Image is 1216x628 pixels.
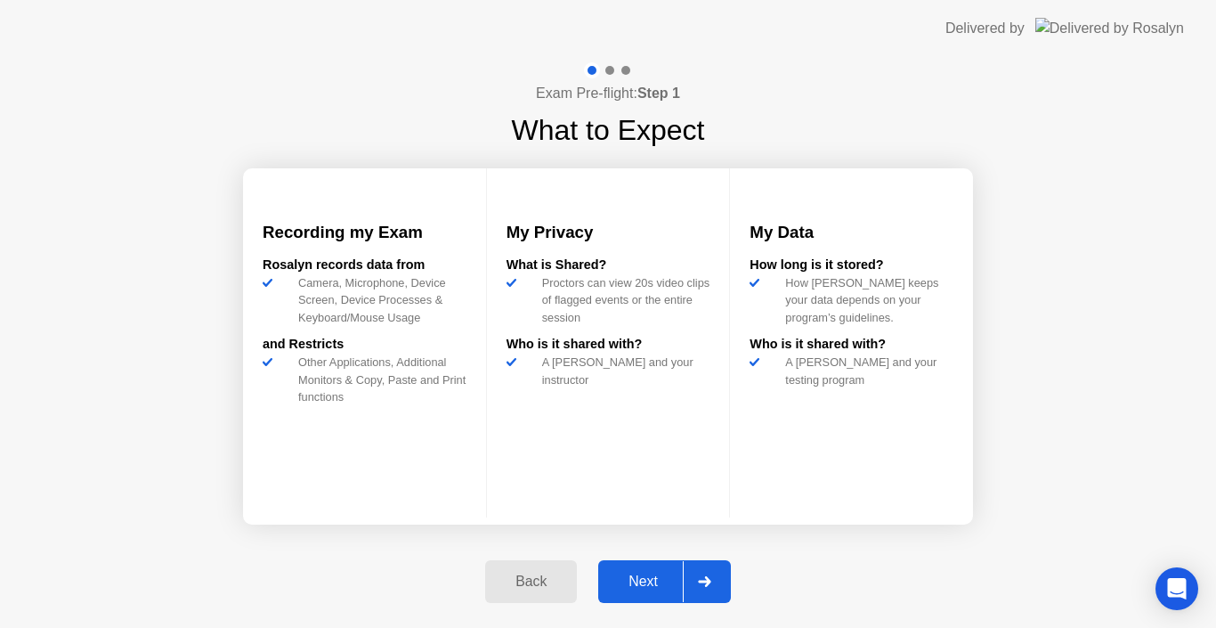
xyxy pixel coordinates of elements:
div: Camera, Microphone, Device Screen, Device Processes & Keyboard/Mouse Usage [291,274,466,326]
div: Who is it shared with? [507,335,710,355]
div: A [PERSON_NAME] and your testing program [778,354,953,387]
div: Proctors can view 20s video clips of flagged events or the entire session [535,274,710,326]
h3: My Data [750,220,953,245]
div: What is Shared? [507,256,710,275]
div: Who is it shared with? [750,335,953,355]
div: Back [490,574,572,590]
div: Open Intercom Messenger [1155,567,1198,610]
div: Delivered by [945,18,1025,39]
h3: My Privacy [507,220,710,245]
div: Rosalyn records data from [263,256,466,275]
div: Other Applications, Additional Monitors & Copy, Paste and Print functions [291,354,466,405]
div: How long is it stored? [750,256,953,275]
button: Back [485,560,577,603]
div: A [PERSON_NAME] and your instructor [535,354,710,387]
h1: What to Expect [512,109,705,151]
h3: Recording my Exam [263,220,466,245]
button: Next [598,560,731,603]
div: How [PERSON_NAME] keeps your data depends on your program’s guidelines. [778,274,953,326]
img: Delivered by Rosalyn [1035,18,1184,38]
b: Step 1 [637,86,680,101]
h4: Exam Pre-flight: [536,83,680,104]
div: Next [604,574,683,590]
div: and Restricts [263,335,466,355]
